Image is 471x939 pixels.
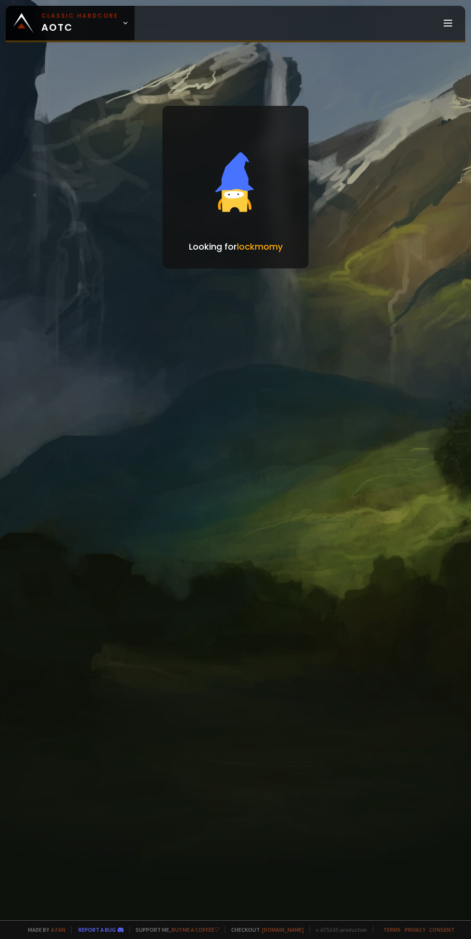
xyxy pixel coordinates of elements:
a: Report a bug [78,926,116,933]
a: Consent [429,926,455,933]
span: Checkout [225,926,304,933]
small: Classic Hardcore [41,12,118,20]
span: AOTC [41,12,118,35]
span: lockmomy [237,241,283,253]
a: Classic HardcoreAOTC [6,6,135,40]
a: a fan [51,926,65,933]
a: [DOMAIN_NAME] [262,926,304,933]
a: Buy me a coffee [172,926,219,933]
a: Privacy [405,926,425,933]
p: Looking for [189,240,283,253]
span: Support me, [129,926,219,933]
a: Terms [383,926,401,933]
span: v. d752d5 - production [310,926,367,933]
span: Made by [22,926,65,933]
